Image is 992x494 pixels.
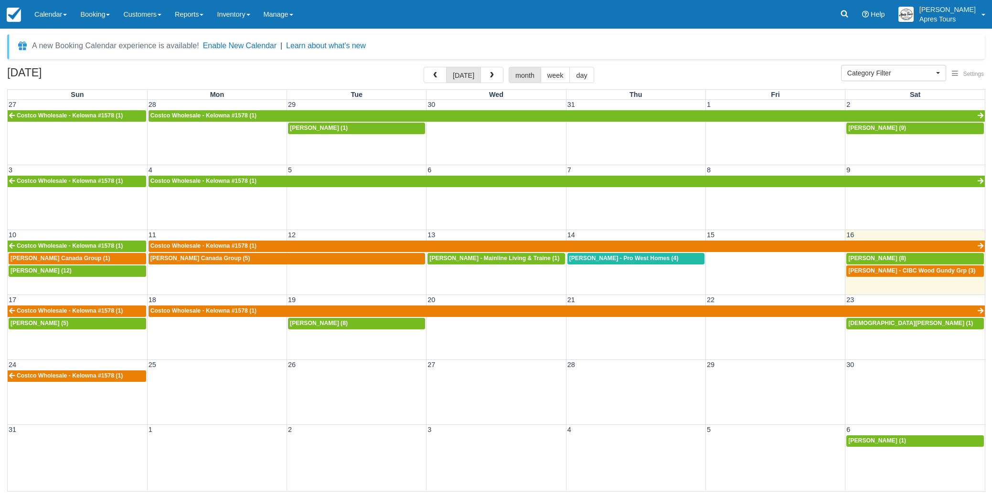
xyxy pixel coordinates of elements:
[946,67,990,81] button: Settings
[8,176,146,187] a: Costco Wholesale - Kelowna #1578 (1)
[280,42,282,50] span: |
[210,91,224,98] span: Mon
[706,361,715,368] span: 29
[8,110,146,122] a: Costco Wholesale - Kelowna #1578 (1)
[149,176,985,187] a: Costco Wholesale - Kelowna #1578 (1)
[566,426,572,433] span: 4
[963,71,984,77] span: Settings
[8,370,146,382] a: Costco Wholesale - Kelowna #1578 (1)
[871,11,885,18] span: Help
[150,112,256,119] span: Costco Wholesale - Kelowna #1578 (1)
[8,241,146,252] a: Costco Wholesale - Kelowna #1578 (1)
[148,296,157,304] span: 18
[8,166,13,174] span: 3
[71,91,84,98] span: Sun
[845,231,855,239] span: 16
[287,426,293,433] span: 2
[566,296,576,304] span: 21
[203,41,277,51] button: Enable New Calendar
[566,361,576,368] span: 28
[846,123,984,134] a: [PERSON_NAME] (9)
[290,125,348,131] span: [PERSON_NAME] (1)
[17,372,123,379] span: Costco Wholesale - Kelowna #1578 (1)
[287,296,297,304] span: 19
[845,166,851,174] span: 9
[351,91,363,98] span: Tue
[7,8,21,22] img: checkfront-main-nav-mini-logo.png
[629,91,642,98] span: Thu
[845,361,855,368] span: 30
[427,253,565,264] a: [PERSON_NAME] - Mainline Living & Traine (1)
[706,296,715,304] span: 22
[149,241,985,252] a: Costco Wholesale - Kelowna #1578 (1)
[288,318,425,329] a: [PERSON_NAME] (8)
[862,11,869,18] i: Help
[287,101,297,108] span: 29
[706,166,712,174] span: 8
[848,437,906,444] span: [PERSON_NAME] (1)
[8,361,17,368] span: 24
[150,242,256,249] span: Costco Wholesale - Kelowna #1578 (1)
[9,265,146,277] a: [PERSON_NAME] (12)
[706,426,712,433] span: 5
[149,305,985,317] a: Costco Wholesale - Kelowna #1578 (1)
[287,231,297,239] span: 12
[287,166,293,174] span: 5
[427,361,436,368] span: 27
[150,178,256,184] span: Costco Wholesale - Kelowna #1578 (1)
[17,178,123,184] span: Costco Wholesale - Kelowna #1578 (1)
[11,267,72,274] span: [PERSON_NAME] (12)
[8,231,17,239] span: 10
[8,296,17,304] span: 17
[541,67,570,83] button: week
[845,426,851,433] span: 6
[148,361,157,368] span: 25
[846,253,984,264] a: [PERSON_NAME] (8)
[569,255,679,262] span: [PERSON_NAME] - Pro West Homes (4)
[149,253,426,264] a: [PERSON_NAME] Canada Group (5)
[706,101,712,108] span: 1
[7,67,128,84] h2: [DATE]
[848,267,975,274] span: [PERSON_NAME] - CIBC Wood Gundy Grp (3)
[898,7,914,22] img: A1
[286,42,366,50] a: Learn about what's new
[566,166,572,174] span: 7
[567,253,704,264] a: [PERSON_NAME] - Pro West Homes (4)
[8,426,17,433] span: 31
[148,426,153,433] span: 1
[919,5,976,14] p: [PERSON_NAME]
[8,101,17,108] span: 27
[509,67,541,83] button: month
[566,101,576,108] span: 31
[32,40,199,52] div: A new Booking Calendar experience is available!
[9,318,146,329] a: [PERSON_NAME] (5)
[846,318,984,329] a: [DEMOGRAPHIC_DATA][PERSON_NAME] (1)
[427,426,432,433] span: 3
[287,361,297,368] span: 26
[489,91,503,98] span: Wed
[17,112,123,119] span: Costco Wholesale - Kelowna #1578 (1)
[847,68,934,78] span: Category Filter
[149,110,985,122] a: Costco Wholesale - Kelowna #1578 (1)
[427,101,436,108] span: 30
[706,231,715,239] span: 15
[17,307,123,314] span: Costco Wholesale - Kelowna #1578 (1)
[288,123,425,134] a: [PERSON_NAME] (1)
[841,65,946,81] button: Category Filter
[11,320,68,326] span: [PERSON_NAME] (5)
[150,255,250,262] span: [PERSON_NAME] Canada Group (5)
[848,255,906,262] span: [PERSON_NAME] (8)
[569,67,594,83] button: day
[848,125,906,131] span: [PERSON_NAME] (9)
[148,101,157,108] span: 28
[150,307,256,314] span: Costco Wholesale - Kelowna #1578 (1)
[846,435,984,447] a: [PERSON_NAME] (1)
[845,101,851,108] span: 2
[566,231,576,239] span: 14
[429,255,559,262] span: [PERSON_NAME] - Mainline Living & Traine (1)
[17,242,123,249] span: Costco Wholesale - Kelowna #1578 (1)
[771,91,779,98] span: Fri
[8,305,146,317] a: Costco Wholesale - Kelowna #1578 (1)
[910,91,920,98] span: Sat
[427,166,432,174] span: 6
